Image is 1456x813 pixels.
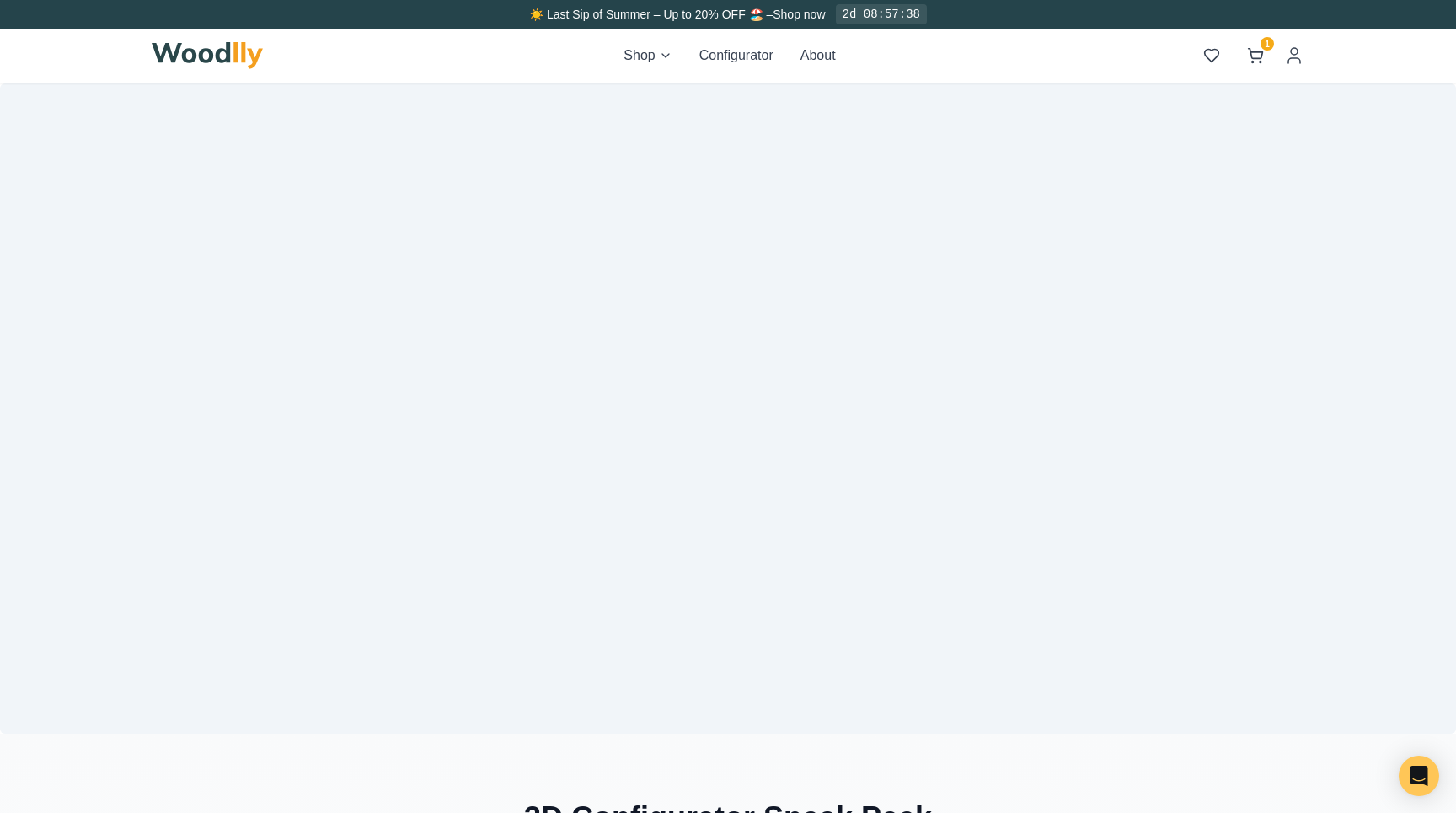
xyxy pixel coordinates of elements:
[1261,37,1274,51] span: 1
[773,8,825,21] a: Shop now
[836,4,927,24] div: 2d 08:57:38
[699,45,773,66] button: Configurator
[800,45,836,66] button: About
[624,45,672,66] button: Shop
[1399,756,1439,796] div: Open Intercom Messenger
[1240,40,1271,71] button: 1
[152,42,263,69] img: Woodlly
[529,8,773,21] span: ☀️ Last Sip of Summer – Up to 20% OFF 🏖️ –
